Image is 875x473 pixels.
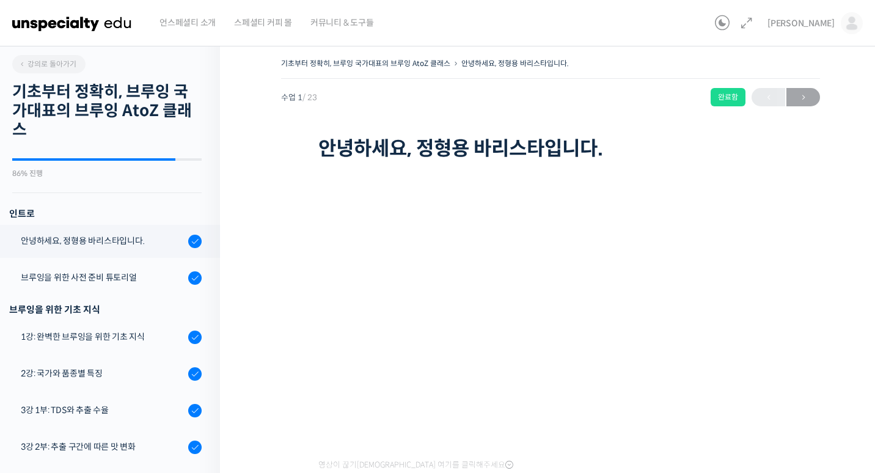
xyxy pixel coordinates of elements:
a: 기초부터 정확히, 브루잉 국가대표의 브루잉 AtoZ 클래스 [281,59,450,68]
div: 86% 진행 [12,170,202,177]
h3: 인트로 [9,205,202,222]
span: 강의로 돌아가기 [18,59,76,68]
a: 안녕하세요, 정형용 바리스타입니다. [461,59,569,68]
div: 브루잉을 위한 사전 준비 튜토리얼 [21,271,185,284]
div: 1강: 완벽한 브루잉을 위한 기초 지식 [21,330,185,343]
span: [PERSON_NAME] [767,18,835,29]
div: 완료함 [711,88,745,106]
span: 영상이 끊기[DEMOGRAPHIC_DATA] 여기를 클릭해주세요 [318,460,513,470]
span: 수업 1 [281,94,317,101]
div: 브루잉을 위한 기초 지식 [9,301,202,318]
a: 다음→ [786,88,820,106]
div: 3강 2부: 추출 구간에 따른 맛 변화 [21,440,185,453]
h2: 기초부터 정확히, 브루잉 국가대표의 브루잉 AtoZ 클래스 [12,82,202,140]
h1: 안녕하세요, 정형용 바리스타입니다. [318,137,783,160]
a: 강의로 돌아가기 [12,55,86,73]
div: 안녕하세요, 정형용 바리스타입니다. [21,234,185,248]
span: / 23 [302,92,317,103]
div: 2강: 국가와 품종별 특징 [21,367,185,380]
div: 3강 1부: TDS와 추출 수율 [21,403,185,417]
span: → [786,89,820,106]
